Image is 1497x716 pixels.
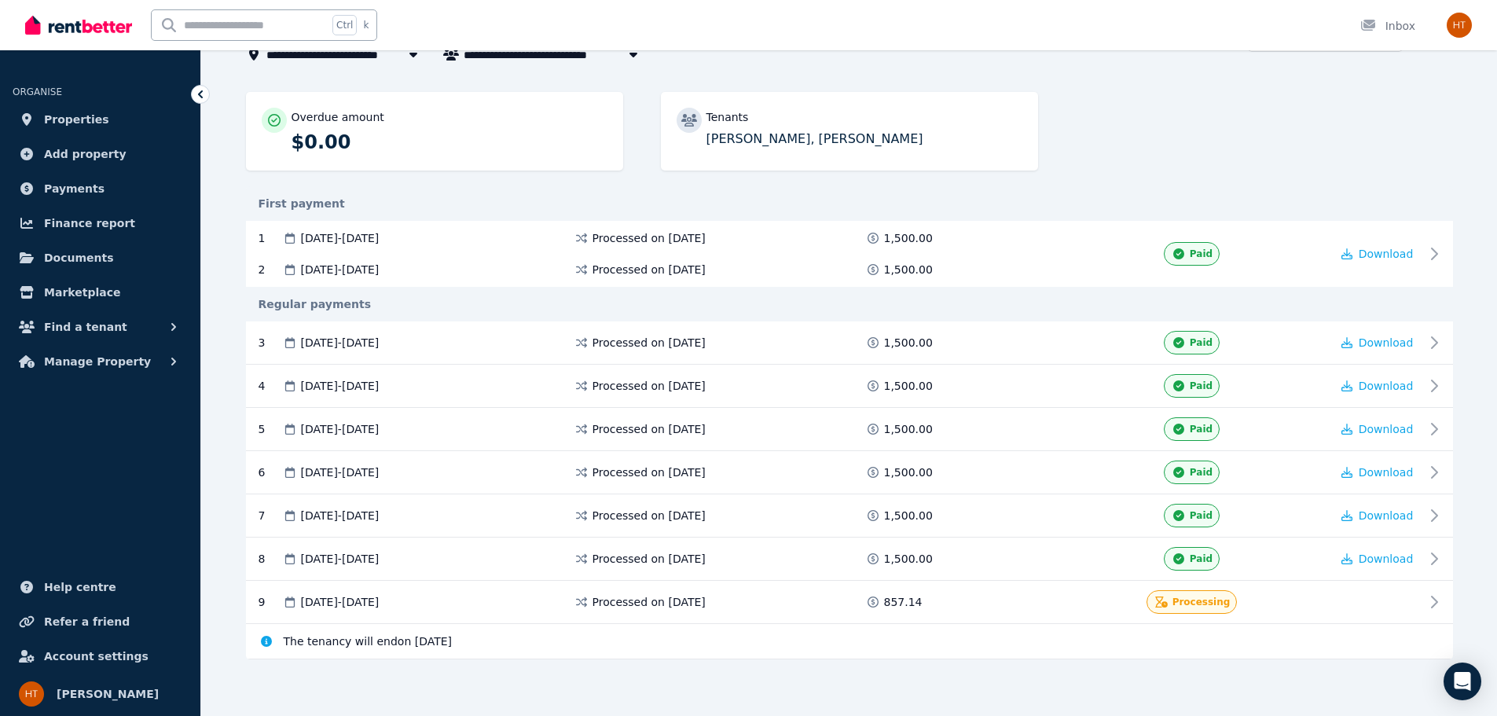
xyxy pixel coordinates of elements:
span: Paid [1190,423,1213,435]
span: k [363,19,369,31]
div: 8 [259,547,282,571]
span: Download [1359,248,1414,260]
span: Paid [1190,466,1213,479]
span: Refer a friend [44,612,130,631]
div: 9 [259,590,282,614]
span: 1,500.00 [884,335,933,351]
span: Account settings [44,647,149,666]
img: Heng Tang [19,681,44,707]
button: Download [1341,421,1414,437]
span: Manage Property [44,352,151,371]
span: 1,500.00 [884,464,933,480]
span: Payments [44,179,105,198]
div: 3 [259,331,282,354]
span: 1,500.00 [884,230,933,246]
span: Download [1359,466,1414,479]
div: Open Intercom Messenger [1444,663,1481,700]
span: Add property [44,145,127,163]
span: Paid [1190,248,1213,260]
span: Properties [44,110,109,129]
span: [DATE] - [DATE] [301,335,380,351]
span: [DATE] - [DATE] [301,464,380,480]
div: 6 [259,461,282,484]
span: Download [1359,380,1414,392]
span: [DATE] - [DATE] [301,262,380,277]
span: Processed on [DATE] [593,335,706,351]
span: Processed on [DATE] [593,464,706,480]
span: ORGANISE [13,86,62,97]
a: Help centre [13,571,188,603]
button: Download [1341,551,1414,567]
span: Download [1359,336,1414,349]
span: The tenancy will end on [DATE] [284,633,453,649]
span: Download [1359,509,1414,522]
div: Regular payments [246,296,1453,312]
button: Manage Property [13,346,188,377]
span: 1,500.00 [884,378,933,394]
span: Marketplace [44,283,120,302]
div: First payment [246,196,1453,211]
span: Processed on [DATE] [593,378,706,394]
span: Ctrl [332,15,357,35]
span: 1,500.00 [884,421,933,437]
span: Processing [1172,596,1231,608]
button: Download [1341,464,1414,480]
span: 1,500.00 [884,551,933,567]
button: Find a tenant [13,311,188,343]
span: Download [1359,553,1414,565]
a: Marketplace [13,277,188,308]
span: [DATE] - [DATE] [301,230,380,246]
span: Documents [44,248,114,267]
span: Paid [1190,380,1213,392]
button: Download [1341,378,1414,394]
p: [PERSON_NAME], [PERSON_NAME] [706,130,1022,149]
div: 7 [259,504,282,527]
button: Download [1341,508,1414,523]
span: Paid [1190,509,1213,522]
span: Processed on [DATE] [593,551,706,567]
p: Tenants [706,109,749,125]
span: [DATE] - [DATE] [301,421,380,437]
span: Download [1359,423,1414,435]
div: 2 [259,262,282,277]
span: Processed on [DATE] [593,262,706,277]
span: 1,500.00 [884,262,933,277]
a: Finance report [13,207,188,239]
img: Heng Tang [1447,13,1472,38]
span: Processed on [DATE] [593,421,706,437]
a: Properties [13,104,188,135]
span: Finance report [44,214,135,233]
span: [DATE] - [DATE] [301,551,380,567]
button: Download [1341,246,1414,262]
p: Overdue amount [292,109,384,125]
span: [DATE] - [DATE] [301,378,380,394]
span: Processed on [DATE] [593,508,706,523]
button: Download [1341,335,1414,351]
a: Documents [13,242,188,274]
span: Find a tenant [44,318,127,336]
span: Paid [1190,553,1213,565]
span: [DATE] - [DATE] [301,508,380,523]
div: 1 [259,230,282,246]
div: 5 [259,417,282,441]
span: [DATE] - [DATE] [301,594,380,610]
span: Help centre [44,578,116,597]
div: Inbox [1360,18,1415,34]
span: 857.14 [884,594,923,610]
div: 4 [259,374,282,398]
span: Processed on [DATE] [593,594,706,610]
span: [PERSON_NAME] [57,685,159,703]
a: Payments [13,173,188,204]
span: 1,500.00 [884,508,933,523]
a: Account settings [13,641,188,672]
span: Processed on [DATE] [593,230,706,246]
a: Add property [13,138,188,170]
p: $0.00 [292,130,607,155]
span: Paid [1190,336,1213,349]
a: Refer a friend [13,606,188,637]
img: RentBetter [25,13,132,37]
